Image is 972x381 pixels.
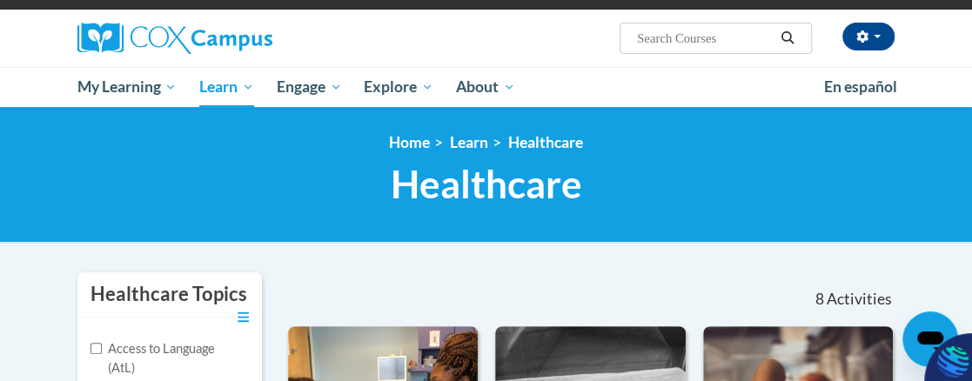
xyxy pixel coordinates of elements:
div: Main menu [64,67,908,107]
a: Cox Campus [77,23,332,54]
span: Engage [277,77,342,97]
a: Home [389,133,430,151]
img: Cox Campus [77,23,272,54]
span: Healthcare [391,161,582,207]
a: Learn [450,133,488,151]
span: My Learning [77,77,177,97]
a: About [445,67,526,107]
button: Account Settings [842,23,895,50]
a: Learn [188,67,265,107]
a: Toggle collapse [238,308,249,327]
button: Search [774,28,801,49]
span: Explore [364,77,433,97]
span: About [456,77,515,97]
span: En español [824,77,897,96]
span: 8 [814,290,823,309]
input: Search Courses [635,28,774,49]
span: Activities [827,290,892,309]
iframe: Button to launch messaging window [902,311,958,367]
a: Engage [265,67,353,107]
a: Explore [352,67,445,107]
a: My Learning [66,67,189,107]
label: Access to Language (AtL) [90,339,225,378]
span: Learn [199,77,254,97]
a: Healthcare [508,133,583,151]
input: Checkbox for Options [90,343,102,354]
h3: Healthcare Topics [90,281,247,308]
a: En español [813,69,908,105]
